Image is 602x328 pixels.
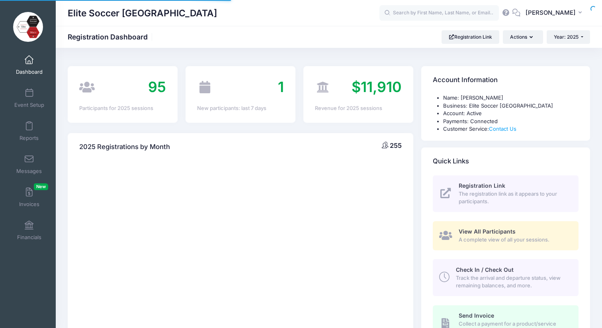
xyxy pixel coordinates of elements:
[459,228,516,235] span: View All Participants
[148,78,166,96] span: 95
[10,150,48,178] a: Messages
[68,4,217,22] h1: Elite Soccer [GEOGRAPHIC_DATA]
[503,30,543,44] button: Actions
[79,104,166,112] div: Participants for 2025 sessions
[433,221,579,250] a: View All Participants A complete view of all your sessions.
[16,69,43,75] span: Dashboard
[547,30,590,44] button: Year: 2025
[443,110,579,118] li: Account: Active
[433,175,579,212] a: Registration Link The registration link as it appears to your participants.
[68,33,154,41] h1: Registration Dashboard
[442,30,499,44] a: Registration Link
[459,182,505,189] span: Registration Link
[19,201,39,208] span: Invoices
[10,117,48,145] a: Reports
[17,234,41,241] span: Financials
[456,274,569,290] span: Track the arrival and departure status, view remaining balances, and more.
[520,4,590,22] button: [PERSON_NAME]
[16,168,42,175] span: Messages
[433,150,469,173] h4: Quick Links
[10,216,48,244] a: Financials
[390,141,402,149] span: 255
[379,5,499,21] input: Search by First Name, Last Name, or Email...
[526,8,576,17] span: [PERSON_NAME]
[459,236,569,244] span: A complete view of all your sessions.
[459,190,569,206] span: The registration link as it appears to your participants.
[13,12,43,42] img: Elite Soccer Ithaca
[14,102,44,108] span: Event Setup
[34,183,48,190] span: New
[433,259,579,296] a: Check In / Check Out Track the arrival and departure status, view remaining balances, and more.
[554,34,579,40] span: Year: 2025
[315,104,402,112] div: Revenue for 2025 sessions
[278,78,284,96] span: 1
[443,125,579,133] li: Customer Service:
[456,266,514,273] span: Check In / Check Out
[10,183,48,211] a: InvoicesNew
[10,51,48,79] a: Dashboard
[20,135,39,141] span: Reports
[352,78,402,96] span: $11,910
[197,104,284,112] div: New participants: last 7 days
[433,69,498,92] h4: Account Information
[443,94,579,102] li: Name: [PERSON_NAME]
[443,102,579,110] li: Business: Elite Soccer [GEOGRAPHIC_DATA]
[79,136,170,158] h4: 2025 Registrations by Month
[489,126,516,132] a: Contact Us
[443,118,579,126] li: Payments: Connected
[459,312,494,319] span: Send Invoice
[10,84,48,112] a: Event Setup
